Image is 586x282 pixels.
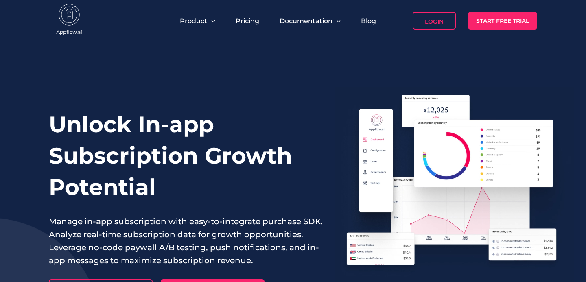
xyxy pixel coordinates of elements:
a: Pricing [236,17,259,25]
a: Blog [361,17,376,25]
span: Documentation [280,17,332,25]
a: Login [413,12,456,30]
a: Start Free Trial [468,12,537,30]
span: Product [180,17,207,25]
p: Manage in-app subscription with easy-to-integrate purchase SDK. Analyze real-time subscription da... [49,215,323,267]
button: Documentation [280,17,341,25]
button: Product [180,17,215,25]
h1: Unlock In-app Subscription Growth Potential [49,109,323,203]
img: appflow.ai-logo [49,4,90,37]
